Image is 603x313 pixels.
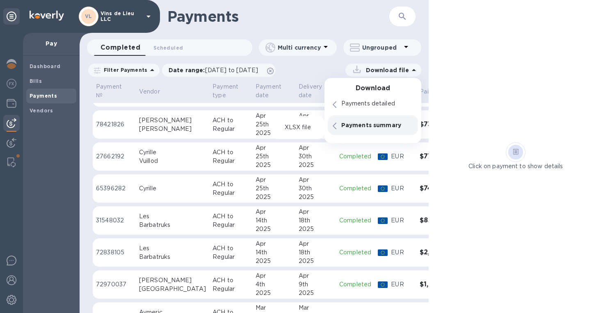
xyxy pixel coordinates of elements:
p: Paid [420,87,432,96]
p: ACH to Regular [212,276,249,293]
span: Payment type [212,82,249,100]
div: 25th [256,152,292,161]
div: 14th [256,248,292,257]
p: Payment type [212,82,238,100]
div: Apr [299,272,333,280]
div: Apr [299,176,333,184]
div: [GEOGRAPHIC_DATA] [139,285,206,293]
span: Payment № [96,82,132,100]
div: 18th [299,216,333,225]
img: Wallets [7,98,16,108]
p: Payments summary [341,121,413,129]
div: Apr [256,272,292,280]
p: Payment № [96,82,122,100]
p: Vendor [139,87,160,96]
p: ACH to Regular [212,180,249,197]
p: ACH to Regular [212,148,249,165]
span: Delivery date [299,82,333,100]
div: 2025 [256,289,292,297]
div: Cyrille [139,184,206,193]
p: ACH to Regular [212,212,249,229]
div: 14th [256,216,292,225]
img: Foreign exchange [7,79,16,89]
p: 27662192 [96,152,132,161]
div: [PERSON_NAME] [139,116,206,125]
b: Payments [30,93,57,99]
p: 72970037 [96,280,132,289]
div: 4th [256,280,292,289]
p: EUR [391,152,413,161]
p: Click on payment to show details [468,162,563,171]
p: Date range : [169,66,262,74]
p: Multi currency [278,43,321,52]
div: Date range:[DATE] to [DATE] [162,64,276,77]
div: Apr [256,112,292,120]
div: Unpin categories [3,8,20,25]
p: Delivery date [299,82,322,100]
div: Mar [256,304,292,312]
p: ACH to Regular [212,244,249,261]
p: XLSX file [285,123,311,132]
div: 2025 [256,257,292,265]
div: 2025 [256,193,292,201]
p: Payment date [256,82,281,100]
div: 2025 [299,193,333,201]
p: 31548032 [96,216,132,225]
div: 2025 [299,257,333,265]
p: Vins de Lieu LLC [100,11,142,22]
h3: $2,610.03 [420,249,453,256]
div: Apr [299,240,333,248]
b: Dashboard [30,63,61,69]
p: Payments detailed [341,99,413,108]
p: Completed [339,248,371,257]
div: 30th [299,152,333,161]
h3: $747.68 [420,185,453,192]
h3: $1,650.83 [420,281,453,288]
p: Completed [339,280,371,289]
div: [PERSON_NAME] [139,125,206,133]
img: Logo [30,11,64,21]
p: Filter Payments [100,66,147,73]
div: [PERSON_NAME] [139,276,206,285]
p: Download file [363,66,409,74]
h1: Payments [167,8,389,25]
div: Barbatruks [139,253,206,261]
p: Completed [339,216,371,225]
div: 2025 [256,129,292,137]
p: EUR [391,184,413,193]
p: EUR [391,280,413,289]
div: 18th [299,248,333,257]
div: Les [139,244,206,253]
span: Vendor [139,87,171,96]
div: Cyrille [139,148,206,157]
div: 25th [256,184,292,193]
div: 2025 [299,225,333,233]
p: Ungrouped [362,43,401,52]
div: Les [139,212,206,221]
h3: Download [324,85,421,92]
div: Vuillod [139,157,206,165]
b: Vendors [30,107,53,114]
span: Completed [100,42,140,53]
div: Apr [299,208,333,216]
div: Apr [256,176,292,184]
div: Apr [299,112,333,120]
span: [DATE] to [DATE] [205,67,258,73]
h3: $856.29 [420,217,453,224]
div: Apr [256,144,292,152]
p: EUR [391,216,413,225]
b: Bills [30,78,42,84]
div: 25th [256,120,292,129]
div: 9th [299,280,333,289]
div: Apr [299,144,333,152]
div: Mar [299,304,333,312]
p: Completed [339,184,371,193]
p: 65396282 [96,184,132,193]
h3: $773.46 [420,153,453,160]
div: 2025 [256,161,292,169]
div: 2025 [299,289,333,297]
div: 30th [299,184,333,193]
div: Apr [256,208,292,216]
div: Apr [256,240,292,248]
b: VL [85,13,92,19]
